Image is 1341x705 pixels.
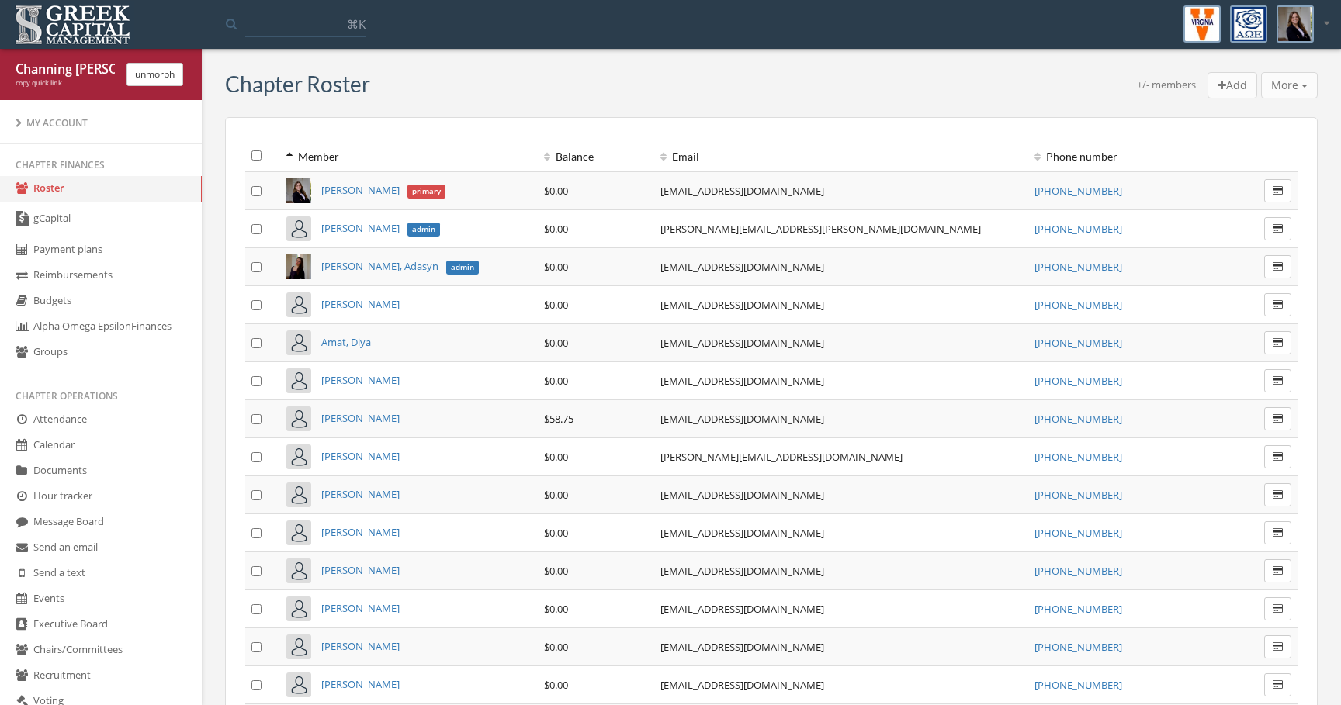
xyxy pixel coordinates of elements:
a: [PHONE_NUMBER] [1034,336,1122,350]
a: [PHONE_NUMBER] [1034,412,1122,426]
div: Channing [PERSON_NAME] [16,60,115,78]
a: [PHONE_NUMBER] [1034,184,1122,198]
th: Member [280,141,537,171]
span: $0.00 [544,526,568,540]
a: [PHONE_NUMBER] [1034,222,1122,236]
a: [EMAIL_ADDRESS][DOMAIN_NAME] [660,526,824,540]
a: [EMAIL_ADDRESS][DOMAIN_NAME] [660,564,824,578]
span: $0.00 [544,564,568,578]
span: [PERSON_NAME] [321,221,400,235]
a: [EMAIL_ADDRESS][DOMAIN_NAME] [660,260,824,274]
span: $0.00 [544,222,568,236]
a: [PERSON_NAME] [321,487,400,501]
span: $0.00 [544,678,568,692]
span: ⌘K [347,16,366,32]
span: admin [407,223,440,237]
a: [PHONE_NUMBER] [1034,526,1122,540]
a: [PHONE_NUMBER] [1034,260,1122,274]
div: copy quick link [16,78,115,88]
a: [EMAIL_ADDRESS][DOMAIN_NAME] [660,640,824,654]
span: $0.00 [544,488,568,502]
h3: Chapter Roster [225,72,370,96]
span: $0.00 [544,374,568,388]
span: $0.00 [544,260,568,274]
a: [PHONE_NUMBER] [1034,374,1122,388]
th: Email [654,141,1028,171]
a: [PERSON_NAME] [321,297,400,311]
a: [PERSON_NAME] [321,411,400,425]
a: [PHONE_NUMBER] [1034,298,1122,312]
a: [PHONE_NUMBER] [1034,450,1122,464]
a: Amat, Diya [321,335,371,349]
span: [PERSON_NAME] [321,183,400,197]
a: [PHONE_NUMBER] [1034,640,1122,654]
button: unmorph [126,63,183,86]
a: [PERSON_NAME] [321,563,400,577]
a: [PERSON_NAME] [321,449,400,463]
span: primary [407,185,445,199]
span: $0.00 [544,450,568,464]
a: [PERSON_NAME] [321,601,400,615]
a: [PERSON_NAME][EMAIL_ADDRESS][DOMAIN_NAME] [660,450,903,464]
a: [PHONE_NUMBER] [1034,602,1122,616]
a: [EMAIL_ADDRESS][DOMAIN_NAME] [660,298,824,312]
a: [EMAIL_ADDRESS][DOMAIN_NAME] [660,374,824,388]
span: $0.00 [544,298,568,312]
a: [EMAIL_ADDRESS][DOMAIN_NAME] [660,184,824,198]
a: [EMAIL_ADDRESS][DOMAIN_NAME] [660,678,824,692]
a: [PERSON_NAME]primary [321,183,445,197]
th: Balance [538,141,655,171]
a: [PERSON_NAME]admin [321,221,439,235]
a: [PHONE_NUMBER] [1034,564,1122,578]
span: $0.00 [544,336,568,350]
a: [EMAIL_ADDRESS][DOMAIN_NAME] [660,336,824,350]
a: [EMAIL_ADDRESS][DOMAIN_NAME] [660,602,824,616]
a: [PERSON_NAME], Adasynadmin [321,259,478,273]
a: [EMAIL_ADDRESS][DOMAIN_NAME] [660,412,824,426]
span: [PERSON_NAME], Adasyn [321,259,438,273]
a: [EMAIL_ADDRESS][DOMAIN_NAME] [660,488,824,502]
a: [PERSON_NAME] [321,373,400,387]
a: [PERSON_NAME] [321,639,400,653]
a: [PHONE_NUMBER] [1034,678,1122,692]
span: $0.00 [544,184,568,198]
a: [PERSON_NAME] [321,525,400,539]
div: +/- members [1137,78,1196,99]
a: [PERSON_NAME] [321,677,400,691]
div: My Account [16,116,186,130]
th: Phone number [1028,141,1204,171]
span: $0.00 [544,640,568,654]
span: admin [446,261,479,275]
span: $0.00 [544,602,568,616]
a: [PHONE_NUMBER] [1034,488,1122,502]
span: $58.75 [544,412,573,426]
a: [PERSON_NAME][EMAIL_ADDRESS][PERSON_NAME][DOMAIN_NAME] [660,222,981,236]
